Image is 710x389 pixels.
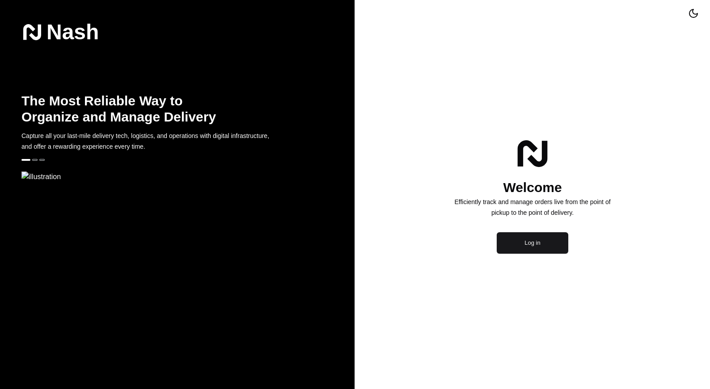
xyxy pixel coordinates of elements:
p: Capture all your last-mile delivery tech, logistics, and operations with digital infrastructure, ... [21,130,279,152]
h1: Welcome [447,179,618,197]
h2: The Most Reliable Way to Organize and Manage Delivery [21,93,222,125]
img: illustration [21,171,355,182]
p: Efficiently track and manage orders live from the point of pickup to the point of delivery. [447,197,618,218]
button: Log in [497,232,568,254]
span: Nash [46,23,99,41]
